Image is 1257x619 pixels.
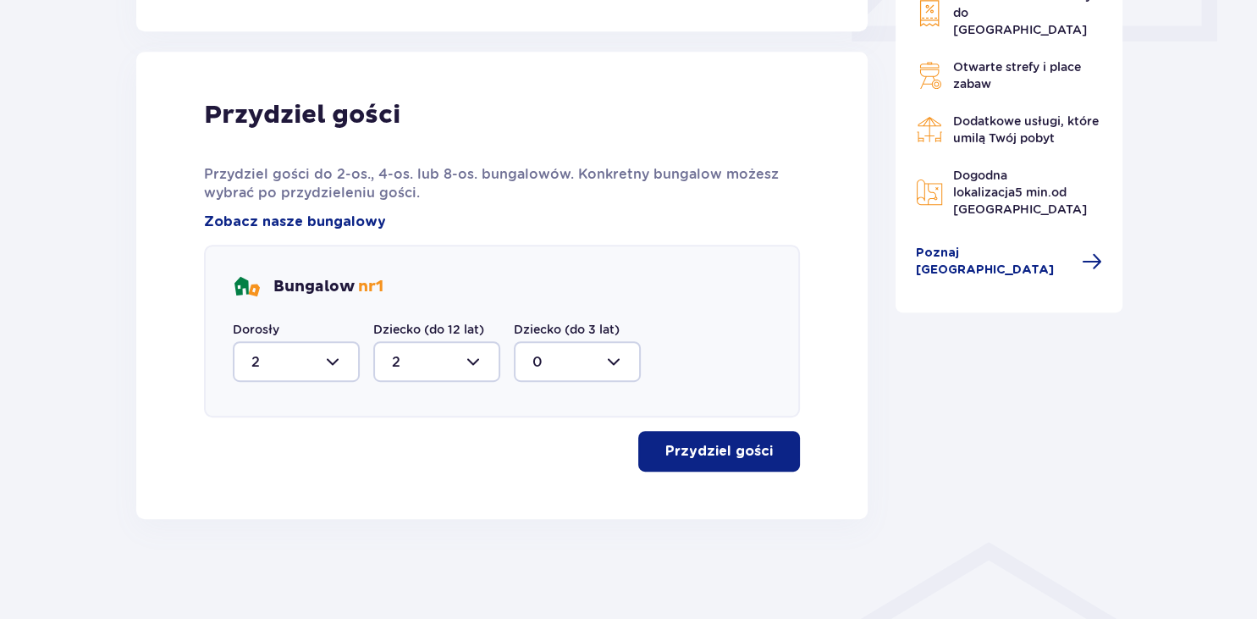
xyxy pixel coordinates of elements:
img: Restaurant Icon [916,116,943,143]
span: Otwarte strefy i place zabaw [953,60,1081,91]
img: Map Icon [916,179,943,206]
span: nr 1 [358,277,383,296]
img: Grill Icon [916,62,943,89]
button: Przydziel gości [638,431,800,472]
p: Bungalow [273,277,383,297]
p: Przydziel gości do 2-os., 4-os. lub 8-os. bungalowów. Konkretny bungalow możesz wybrać po przydzi... [204,165,801,202]
a: Zobacz nasze bungalowy [204,213,386,231]
span: Dogodna lokalizacja od [GEOGRAPHIC_DATA] [953,169,1087,216]
label: Dorosły [233,321,279,338]
span: Poznaj [GEOGRAPHIC_DATA] [916,245,1072,279]
label: Dziecko (do 3 lat) [514,321,620,338]
p: Przydziel gości [665,442,773,461]
p: Przydziel gości [204,99,400,131]
span: Dodatkowe usługi, które umilą Twój pobyt [953,114,1099,145]
label: Dziecko (do 12 lat) [373,321,484,338]
a: Poznaj [GEOGRAPHIC_DATA] [916,245,1102,279]
span: 5 min. [1015,185,1051,199]
img: bungalows Icon [233,274,260,301]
